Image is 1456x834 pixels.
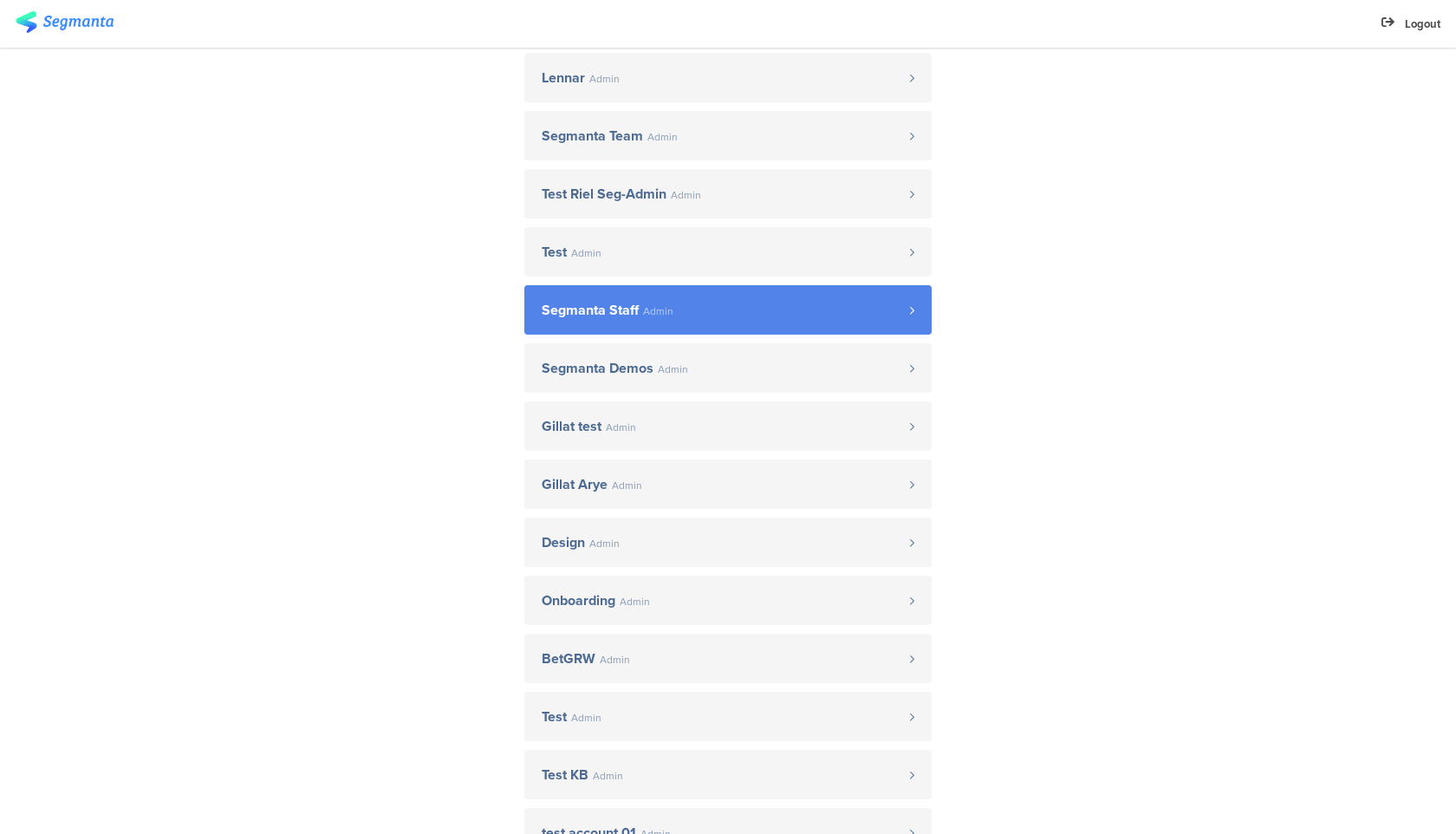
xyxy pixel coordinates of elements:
span: Logout [1405,16,1440,32]
a: Onboarding Admin [524,576,932,625]
span: Admin [612,480,642,491]
span: Design [542,536,585,550]
span: Test [542,710,567,724]
a: Lennar Admin [524,53,932,102]
a: BetGRW Admin [524,634,932,683]
img: segmanta logo [16,11,114,33]
span: Test Riel Seg-Admin [542,187,666,201]
span: Admin [658,364,688,375]
span: Segmanta Demos [542,362,653,375]
a: Test Riel Seg-Admin Admin [524,169,932,218]
span: Lennar [542,71,585,85]
span: Segmanta Staff [542,303,639,317]
span: Admin [606,422,636,433]
a: Segmanta Staff Admin [524,285,932,335]
a: Segmanta Demos Admin [524,343,932,393]
a: Test Admin [524,227,932,277]
span: Admin [620,596,650,607]
span: Admin [571,248,601,258]
span: Admin [589,538,620,549]
span: Admin [643,306,673,316]
span: Onboarding [542,594,615,608]
span: Admin [647,132,678,142]
span: BetGRW [542,652,595,666]
span: Test [542,245,567,259]
span: Admin [593,771,623,781]
a: Segmanta Team Admin [524,111,932,160]
a: Gillat Arye Admin [524,459,932,509]
span: Gillat Arye [542,478,608,492]
span: Gillat test [542,420,601,433]
span: Segmanta Team [542,129,643,143]
a: Test Admin [524,692,932,741]
span: Admin [589,74,620,84]
a: Test KB Admin [524,750,932,799]
span: Admin [600,655,630,665]
span: Admin [571,713,601,723]
span: Test KB [542,768,588,782]
span: Admin [671,190,701,200]
a: Gillat test Admin [524,401,932,451]
a: Design Admin [524,518,932,567]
